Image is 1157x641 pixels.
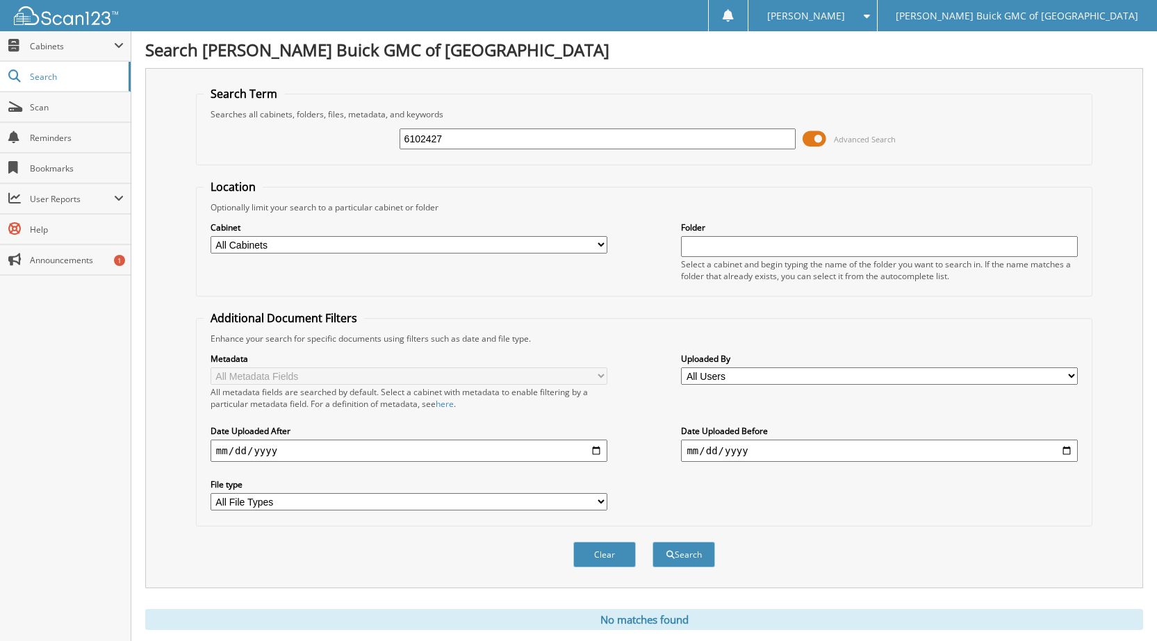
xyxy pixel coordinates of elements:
[30,101,124,113] span: Scan
[896,12,1138,20] span: [PERSON_NAME] Buick GMC of [GEOGRAPHIC_DATA]
[30,193,114,205] span: User Reports
[30,71,122,83] span: Search
[767,12,845,20] span: [PERSON_NAME]
[211,222,607,233] label: Cabinet
[204,201,1085,213] div: Optionally limit your search to a particular cabinet or folder
[30,224,124,235] span: Help
[204,333,1085,344] div: Enhance your search for specific documents using filters such as date and file type.
[653,542,715,567] button: Search
[14,6,118,25] img: scan123-logo-white.svg
[681,353,1078,365] label: Uploaded By
[30,254,124,266] span: Announcements
[211,386,607,410] div: All metadata fields are searched by default. Select a cabinet with metadata to enable filtering b...
[211,425,607,437] label: Date Uploaded After
[30,163,124,174] span: Bookmarks
[145,609,1143,630] div: No matches found
[114,255,125,266] div: 1
[30,132,124,144] span: Reminders
[436,398,454,410] a: here
[211,353,607,365] label: Metadata
[204,179,263,194] legend: Location
[30,40,114,52] span: Cabinets
[204,310,364,326] legend: Additional Document Filters
[681,440,1078,462] input: end
[681,258,1078,282] div: Select a cabinet and begin typing the name of the folder you want to search in. If the name match...
[145,38,1143,61] h1: Search [PERSON_NAME] Buick GMC of [GEOGRAPHIC_DATA]
[211,440,607,462] input: start
[834,134,896,144] span: Advanced Search
[204,108,1085,120] div: Searches all cabinets, folders, files, metadata, and keywords
[681,425,1078,437] label: Date Uploaded Before
[681,222,1078,233] label: Folder
[204,86,284,101] legend: Search Term
[573,542,636,567] button: Clear
[211,478,607,490] label: File type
